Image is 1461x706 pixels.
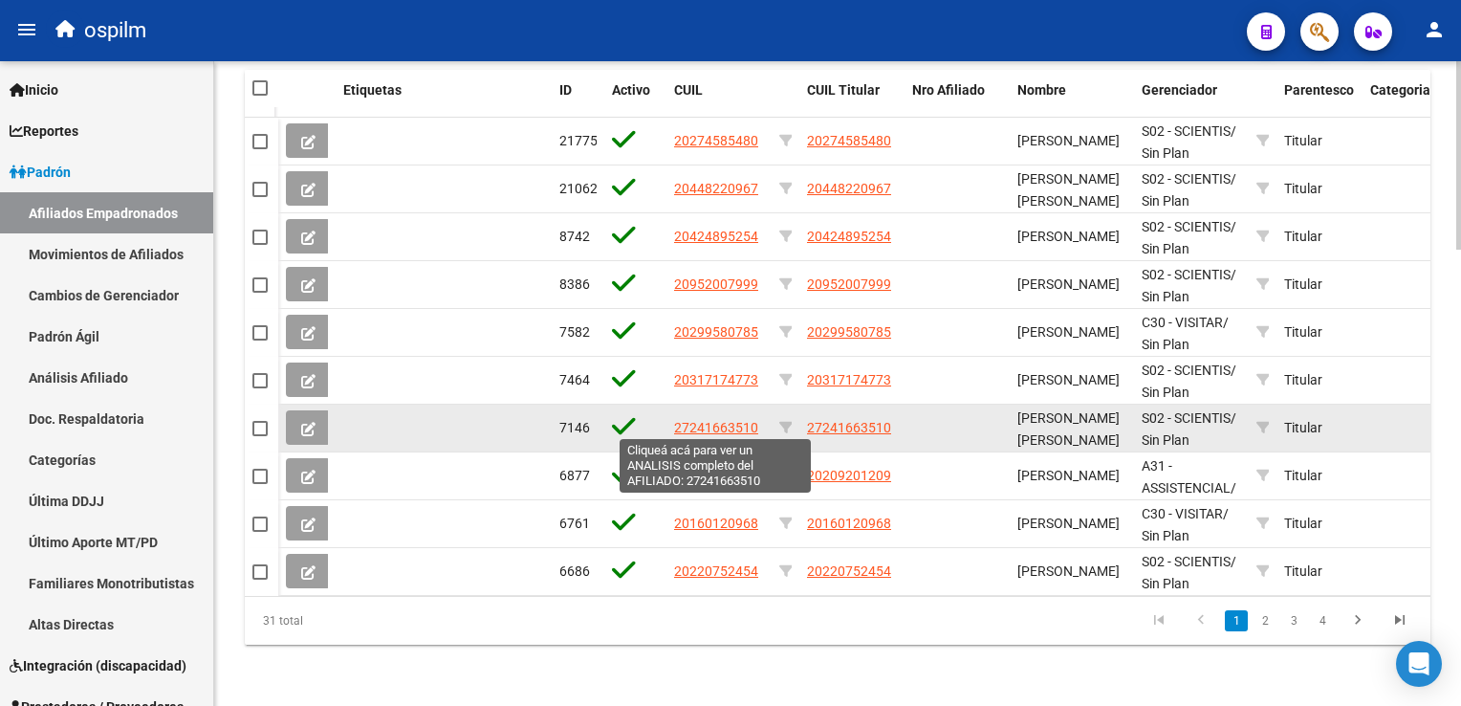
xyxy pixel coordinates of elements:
[1284,229,1322,244] span: Titular
[1423,18,1446,41] mat-icon: person
[1134,70,1249,133] datatable-header-cell: Gerenciador
[612,82,650,98] span: Activo
[1311,610,1334,631] a: 4
[1017,133,1120,148] span: [PERSON_NAME]
[1017,563,1120,579] span: [PERSON_NAME]
[1183,610,1219,631] a: go to previous page
[1225,610,1248,631] a: 1
[807,372,891,387] span: 20317174773
[1370,82,1430,98] span: Categoria
[1142,171,1231,187] span: S02 - SCIENTIS
[1142,267,1231,282] span: S02 - SCIENTIS
[84,10,146,52] span: ospilm
[1254,610,1276,631] a: 2
[1142,554,1231,569] span: S02 - SCIENTIS
[1284,133,1322,148] span: Titular
[674,133,758,148] span: 20274585480
[674,229,758,244] span: 20424895254
[674,372,758,387] span: 20317174773
[807,229,891,244] span: 20424895254
[336,70,552,133] datatable-header-cell: Etiquetas
[1284,420,1322,435] span: Titular
[559,276,590,292] span: 8386
[10,121,78,142] span: Reportes
[1017,276,1120,292] span: [PERSON_NAME]
[807,82,880,98] span: CUIL Titular
[674,563,758,579] span: 20220752454
[674,82,703,98] span: CUIL
[1017,171,1120,209] span: [PERSON_NAME] [PERSON_NAME]
[1017,82,1066,98] span: Nombre
[807,324,891,340] span: 20299580785
[552,70,604,133] datatable-header-cell: ID
[1284,181,1322,196] span: Titular
[559,324,590,340] span: 7582
[674,276,758,292] span: 20952007999
[1363,70,1439,133] datatable-header-cell: Categoria
[1222,605,1251,637] li: page 1
[1284,276,1322,292] span: Titular
[559,372,590,387] span: 7464
[559,229,590,244] span: 8742
[559,516,590,531] span: 6761
[559,468,590,483] span: 6877
[559,420,590,435] span: 7146
[807,181,891,196] span: 20448220967
[807,276,891,292] span: 20952007999
[1142,363,1231,378] span: S02 - SCIENTIS
[674,420,758,435] span: 27241663510
[10,79,58,100] span: Inicio
[343,82,402,98] span: Etiquetas
[1396,641,1442,687] div: Open Intercom Messenger
[807,133,891,148] span: 20274585480
[1141,610,1177,631] a: go to first page
[807,563,891,579] span: 20220752454
[674,516,758,531] span: 20160120968
[1284,468,1322,483] span: Titular
[559,563,590,579] span: 6686
[1017,468,1120,483] span: [PERSON_NAME]
[1142,123,1231,139] span: S02 - SCIENTIS
[807,420,891,435] span: 27241663510
[1284,563,1322,579] span: Titular
[674,181,758,196] span: 20448220967
[1284,324,1322,340] span: Titular
[1276,70,1363,133] datatable-header-cell: Parentesco
[245,597,479,645] div: 31 total
[15,18,38,41] mat-icon: menu
[1284,82,1354,98] span: Parentesco
[1284,516,1322,531] span: Titular
[559,181,598,196] span: 21062
[1010,70,1134,133] datatable-header-cell: Nombre
[674,468,758,483] span: 20209201209
[1142,219,1231,234] span: S02 - SCIENTIS
[1142,410,1231,426] span: S02 - SCIENTIS
[1142,506,1223,521] span: C30 - VISITAR
[799,70,905,133] datatable-header-cell: CUIL Titular
[1340,610,1376,631] a: go to next page
[674,324,758,340] span: 20299580785
[1282,610,1305,631] a: 3
[1251,605,1279,637] li: page 2
[559,82,572,98] span: ID
[604,70,666,133] datatable-header-cell: Activo
[1382,610,1418,631] a: go to last page
[1284,372,1322,387] span: Titular
[1017,372,1120,387] span: [PERSON_NAME]
[666,70,772,133] datatable-header-cell: CUIL
[1308,605,1337,637] li: page 4
[10,162,71,183] span: Padrón
[559,133,598,148] span: 21775
[807,516,891,531] span: 20160120968
[807,468,891,483] span: 20209201209
[1279,605,1308,637] li: page 3
[1017,410,1120,448] span: [PERSON_NAME] [PERSON_NAME]
[1017,324,1120,340] span: [PERSON_NAME]
[1142,315,1223,330] span: C30 - VISITAR
[1017,516,1120,531] span: [PERSON_NAME]
[912,82,985,98] span: Nro Afiliado
[905,70,1010,133] datatable-header-cell: Nro Afiliado
[1017,229,1120,244] span: [PERSON_NAME]
[1142,82,1217,98] span: Gerenciador
[10,655,186,676] span: Integración (discapacidad)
